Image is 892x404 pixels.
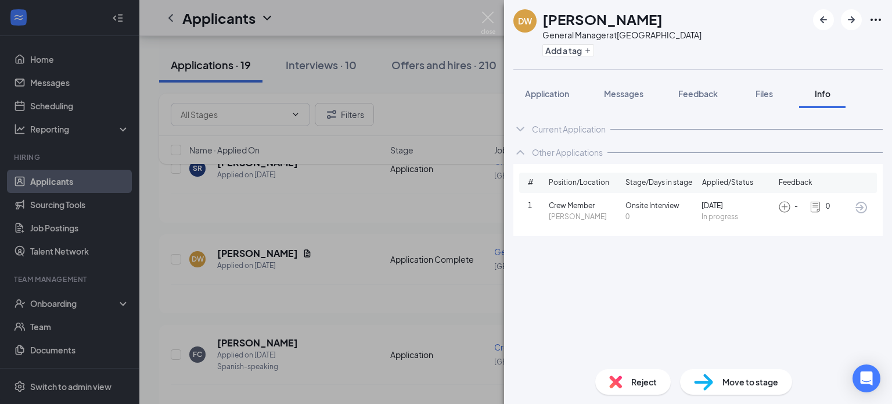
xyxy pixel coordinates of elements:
span: Feedback [779,177,812,188]
svg: ArrowLeftNew [817,13,830,27]
svg: ChevronUp [513,145,527,159]
button: ArrowRight [841,9,862,30]
span: 0 [826,201,830,212]
svg: Plus [584,47,591,54]
svg: ArrowCircle [854,201,868,214]
span: Crew Member [549,201,621,212]
div: Other Applications [532,146,603,158]
span: Onsite Interview [625,201,697,212]
div: DW [518,15,532,27]
div: General Manager at [GEOGRAPHIC_DATA] [542,29,702,41]
svg: Ellipses [869,13,883,27]
span: Applied/Status [702,177,753,188]
div: Current Application [532,123,606,135]
span: In progress [702,212,774,223]
span: # [528,177,549,188]
span: [PERSON_NAME] [549,212,621,223]
span: Files [756,88,773,99]
span: Feedback [678,88,718,99]
span: Stage/Days in stage [625,177,692,188]
h1: [PERSON_NAME] [542,9,663,29]
svg: ArrowRight [844,13,858,27]
span: Move to stage [722,376,778,388]
span: Reject [631,376,657,388]
div: Open Intercom Messenger [853,364,880,392]
button: ArrowLeftNew [813,9,834,30]
span: Application [525,88,569,99]
span: 0 [625,212,697,223]
span: - [794,201,798,212]
span: Info [815,88,830,99]
span: 1 [528,201,549,212]
span: Position/Location [549,177,609,188]
span: Messages [604,88,643,99]
span: [DATE] [702,201,774,212]
button: PlusAdd a tag [542,44,594,56]
svg: ChevronDown [513,122,527,136]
